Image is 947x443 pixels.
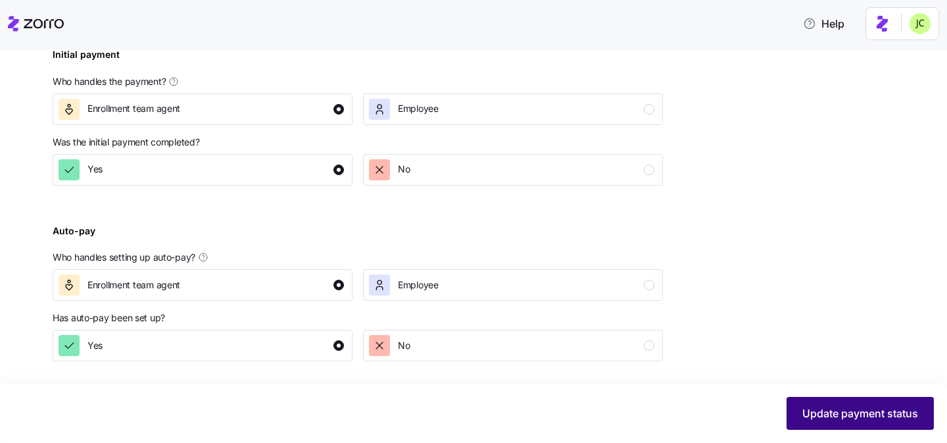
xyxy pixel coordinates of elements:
[87,102,180,115] span: Enrollment team agent
[398,339,410,352] span: No
[53,47,120,72] div: Initial payment
[53,75,166,88] span: Who handles the payment?
[910,13,931,34] img: 0d5040ea9766abea509702906ec44285
[53,224,95,249] div: Auto-pay
[803,16,844,32] span: Help
[787,397,934,430] button: Update payment status
[398,278,439,292] span: Employee
[802,405,918,421] span: Update payment status
[87,278,180,292] span: Enrollment team agent
[87,163,103,176] span: Yes
[87,339,103,352] span: Yes
[398,102,439,115] span: Employee
[398,163,410,176] span: No
[792,11,855,37] button: Help
[53,311,165,325] span: Has auto-pay been set up?
[53,251,195,264] span: Who handles setting up auto-pay?
[53,136,199,149] span: Was the initial payment completed?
